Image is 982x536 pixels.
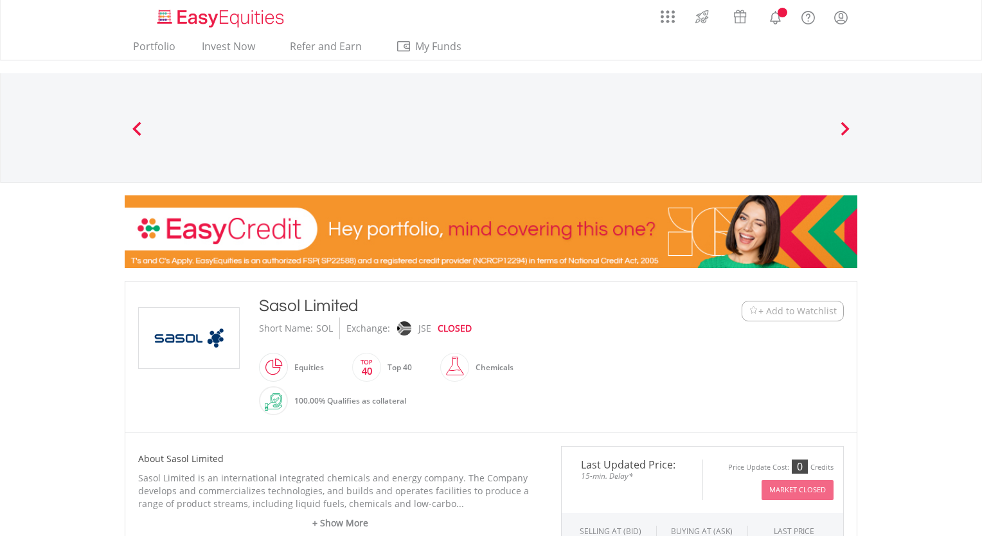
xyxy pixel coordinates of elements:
[652,3,683,24] a: AppsGrid
[152,3,289,29] a: Home page
[749,306,758,316] img: Watchlist
[397,321,411,335] img: jse.png
[381,352,412,383] div: Top 40
[721,3,759,27] a: Vouchers
[316,317,333,339] div: SOL
[138,452,542,465] h5: About Sasol Limited
[792,460,808,474] div: 0
[290,39,362,53] span: Refer and Earn
[825,3,857,31] a: My Profile
[125,195,857,268] img: EasyCredit Promotion Banner
[138,517,542,530] a: + Show More
[571,460,693,470] span: Last Updated Price:
[265,393,282,411] img: collateral-qualifying-green.svg
[742,301,844,321] button: Watchlist + Add to Watchlist
[729,6,751,27] img: vouchers-v2.svg
[346,317,390,339] div: Exchange:
[759,3,792,29] a: Notifications
[692,6,713,27] img: thrive-v2.svg
[758,305,837,317] span: + Add to Watchlist
[728,463,789,472] div: Price Update Cost:
[155,8,289,29] img: EasyEquities_Logo.png
[141,308,237,368] img: EQU.ZA.SOL.png
[438,317,472,339] div: CLOSED
[197,40,260,60] a: Invest Now
[469,352,513,383] div: Chemicals
[571,470,693,482] span: 15-min. Delay*
[128,40,181,60] a: Portfolio
[810,463,834,472] div: Credits
[792,3,825,29] a: FAQ's and Support
[661,10,675,24] img: grid-menu-icon.svg
[418,317,431,339] div: JSE
[259,317,313,339] div: Short Name:
[288,352,324,383] div: Equities
[259,294,663,317] div: Sasol Limited
[762,480,834,500] button: Market Closed
[138,472,542,510] p: Sasol Limited is an international integrated chemicals and energy company. The Company develops a...
[294,395,406,406] span: 100.00% Qualifies as collateral
[276,40,375,60] a: Refer and Earn
[396,38,480,55] span: My Funds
